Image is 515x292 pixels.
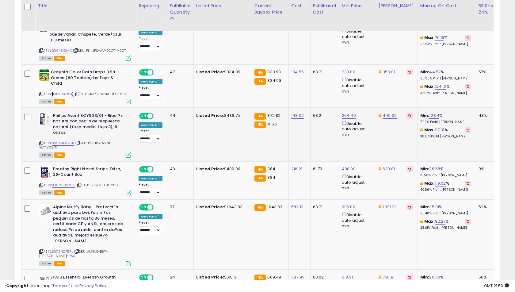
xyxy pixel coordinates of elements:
[49,20,124,44] b: Philips Avent Chupete sin BPA, 0 3 meses, paquete de 2, el embalaje puede variar, Chupete, Verde/...
[139,129,162,143] div: Preset:
[54,99,65,104] span: FBA
[420,3,473,9] div: Markup on Cost
[170,3,191,16] div: Fulfillable Quantity
[291,113,304,119] a: 143.02
[196,166,247,172] div: $400.00
[254,166,266,173] small: FBA
[420,204,471,216] div: %
[39,69,49,82] img: 51GrB3ESYmL._SL40_.jpg
[39,69,131,103] div: ASIN:
[420,219,471,230] div: %
[153,113,162,118] span: OFF
[435,218,446,225] a: 92.27
[39,113,131,157] div: ASIN:
[383,204,396,210] a: 1,391.10
[342,204,355,210] a: 999.00
[39,204,131,266] div: ASIN:
[291,204,303,210] a: 582.12
[420,120,471,124] p: 7.00% Profit [PERSON_NAME]
[52,182,75,188] a: B002GU5YCG
[267,78,281,83] span: 334.99
[170,204,189,210] div: 37
[342,69,355,75] a: 233.00
[313,3,337,16] div: Fulfillment Cost
[342,3,373,9] div: Min Price
[342,76,371,94] div: Disable auto adjust min
[38,3,133,9] div: Title
[39,20,131,60] div: ASIN:
[420,204,429,210] b: Min:
[52,91,74,97] a: B01M037TGN
[254,121,266,128] small: FBA
[313,204,334,210] div: 63.21
[479,204,499,210] div: 52%
[342,113,356,119] a: 264.40
[383,166,395,172] a: 629.81
[267,113,280,118] span: 372.82
[424,127,435,133] b: Max:
[424,180,435,186] b: Max:
[139,221,162,234] div: Preset:
[39,56,53,61] span: All listings currently available for purchase on Amazon
[52,48,72,53] a: B0045I6IAO
[51,69,125,88] b: Crayola Color Bath Dropz 3.59 Ounce (60 Tablets) by Toys & Child
[424,218,435,224] b: Max:
[139,122,162,128] div: Amazon AI *
[79,283,106,289] a: Privacy Policy
[420,69,429,75] b: Min:
[420,84,471,95] div: %
[429,113,439,119] a: 12.94
[342,211,371,229] div: Disable auto adjust min
[424,35,435,40] b: Max:
[39,249,108,258] span: | SKU: ALPINE-BBY-[PERSON_NAME]-PNK
[196,166,224,172] b: Listed Price:
[139,182,162,196] div: Preset:
[39,166,51,179] img: 51NeukNEQSL._SL40_.jpg
[140,205,147,210] span: ON
[420,181,471,192] div: %
[420,113,471,124] div: %
[435,83,446,90] a: 124.10
[379,3,415,9] div: [PERSON_NAME]
[196,204,224,210] b: Listed Price:
[420,211,471,216] p: 20.40% Profit [PERSON_NAME]
[170,166,189,172] div: 40
[153,70,162,75] span: OFF
[429,204,439,210] a: 35.01
[196,69,224,75] b: Listed Price:
[420,226,471,230] p: 38.61% Profit [PERSON_NAME]
[53,113,128,137] b: Philips Avent SCY903/01 - Biber?n natural con pez?n de respuesta natural (flujo medio, flujo 3), ...
[140,70,147,75] span: ON
[420,69,471,81] div: %
[479,166,499,172] div: 0%
[139,3,165,9] div: Repricing
[39,204,51,217] img: 41mTqH38GyL._SL40_.jpg
[54,261,65,266] span: FBA
[254,113,266,120] small: FBA
[435,127,444,133] a: 117.31
[420,134,471,139] p: 38.13% Profit [PERSON_NAME]
[420,76,471,81] p: 20.00% Profit [PERSON_NAME]
[140,113,147,118] span: ON
[435,180,446,186] a: 119.02
[6,283,29,289] strong: Copyright
[342,28,371,45] div: Disable auto adjust min
[39,113,51,125] img: 41EjBX5DwuL._SL40_.jpg
[139,86,162,99] div: Preset:
[196,69,247,75] div: $334.99
[420,91,471,95] p: 37.07% Profit [PERSON_NAME]
[39,190,53,195] span: All listings currently available for purchase on Amazon
[420,166,429,172] b: Min:
[420,188,471,192] p: 40.86% Profit [PERSON_NAME]
[73,48,126,53] span: | SKU: PHILIPS-AV-SOOTH-2CT
[139,30,162,35] div: Amazon AI *
[420,35,471,46] div: %
[39,140,112,150] span: | SKU: PHILIPS-AVNT-SCY903/01
[196,113,224,118] b: Listed Price:
[196,204,247,210] div: $1,043.03
[479,113,499,118] div: 43%
[479,3,501,16] div: BB Share 24h.
[420,42,471,46] p: 26.64% Profit [PERSON_NAME]
[313,166,334,172] div: 61.79
[139,176,162,181] div: Amazon AI *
